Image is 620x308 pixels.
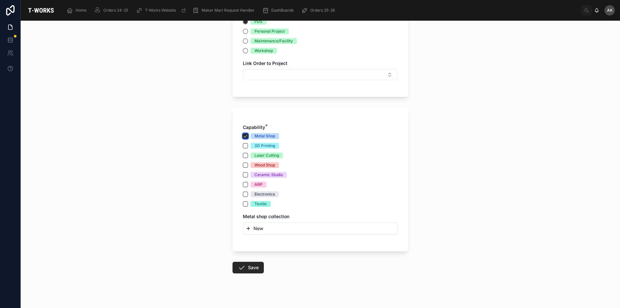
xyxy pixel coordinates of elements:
div: ARP [254,182,263,187]
div: Metal Shop [254,133,275,139]
span: Orders 25-26 [310,8,335,13]
img: App logo [26,5,56,16]
div: Ceramic Studio [254,172,283,178]
a: Orders 24-25 [92,5,133,16]
div: Maintenance/Facility [254,38,293,44]
div: Wood Shop [254,162,275,168]
a: DashBoards [260,5,298,16]
button: New [246,225,395,232]
button: Select Button [243,69,398,80]
span: Metal shop collection [243,214,289,219]
span: Capability [243,124,265,130]
div: Workshop [254,48,273,54]
div: Electronics [254,191,275,197]
div: scrollable content [61,3,581,17]
span: Home [76,8,87,13]
span: Link Order to Project [243,60,287,66]
a: Home [65,5,91,16]
div: 3D Printing [254,143,275,149]
span: T-Works Website [145,8,176,13]
span: New [253,225,263,232]
div: Laser Cutting [254,153,279,158]
span: Orders 24-25 [103,8,128,13]
div: Textile [254,201,267,207]
button: Save [232,262,264,273]
a: Maker Mart Request Handler [191,5,259,16]
a: T-Works Website [134,5,189,16]
span: DashBoards [271,8,294,13]
span: AK [607,8,613,13]
div: Personal Project [254,28,285,34]
div: PDS [254,19,263,25]
span: Maker Mart Request Handler [201,8,254,13]
a: Orders 25-26 [299,5,339,16]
